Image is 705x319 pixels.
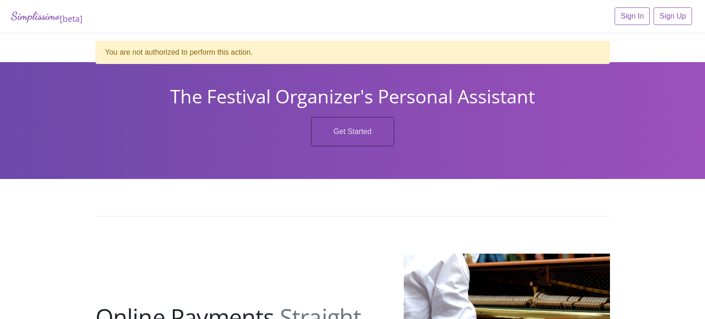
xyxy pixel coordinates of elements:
a: Sign Up [654,7,692,25]
a: Sign In [615,7,650,25]
a: Simplissimo[beta] [11,7,83,26]
div: You are not authorized to perform this action. [95,41,610,64]
sub: [beta] [60,13,83,24]
h1: The Festival Organizer's Personal Assistant [7,85,698,108]
a: Get Started [311,117,394,147]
